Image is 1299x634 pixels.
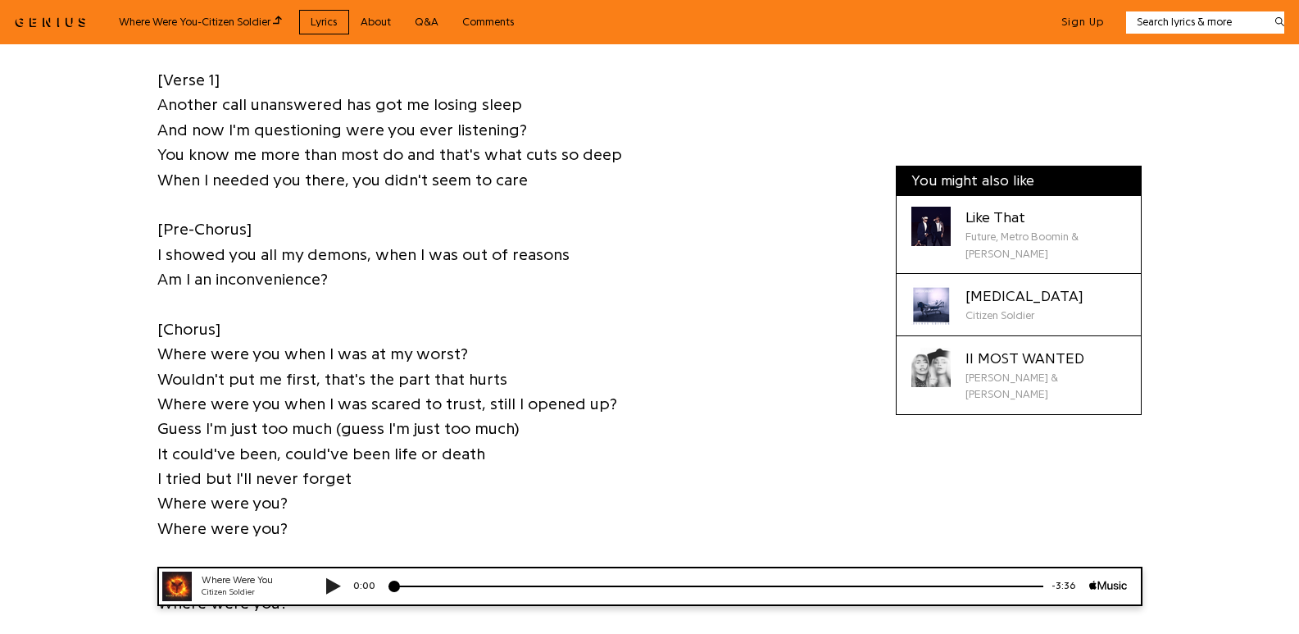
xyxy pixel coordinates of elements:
div: II MOST WANTED [965,348,1126,370]
div: You might also like [897,166,1141,196]
div: Like That [965,207,1126,229]
img: 72x72bb.jpg [18,5,48,34]
div: Future, Metro Boomin & [PERSON_NAME] [965,229,1126,262]
input: Search lyrics & more [1126,14,1265,30]
div: Where Were You - Citizen Soldier [119,13,282,31]
div: -3:36 [899,12,945,26]
a: Cover art for II MOST WANTED by Beyoncé & Miley CyrusII MOST WANTED[PERSON_NAME] & [PERSON_NAME] [897,336,1141,414]
div: Citizen Soldier [965,308,1083,324]
div: Cover art for II MOST WANTED by Beyoncé & Miley Cyrus [911,348,951,387]
a: Q&A [403,10,451,35]
button: Sign Up [1061,15,1104,30]
div: [PERSON_NAME] & [PERSON_NAME] [965,370,1126,404]
a: Comments [451,10,526,35]
a: Cover art for Life Sentence by Citizen Soldier[MEDICAL_DATA]Citizen Soldier [897,274,1141,336]
a: Cover art for Like That by Future, Metro Boomin & Kendrick LamarLike ThatFuture, Metro Boomin & [... [897,196,1141,275]
div: Cover art for Life Sentence by Citizen Soldier [911,285,951,325]
a: Lyrics [299,10,349,35]
div: [MEDICAL_DATA] [965,285,1083,308]
div: Cover art for Like That by Future, Metro Boomin & Kendrick Lamar [911,207,951,246]
div: Where Were You [57,7,156,21]
div: Citizen Soldier [57,20,156,32]
a: About [349,10,403,35]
